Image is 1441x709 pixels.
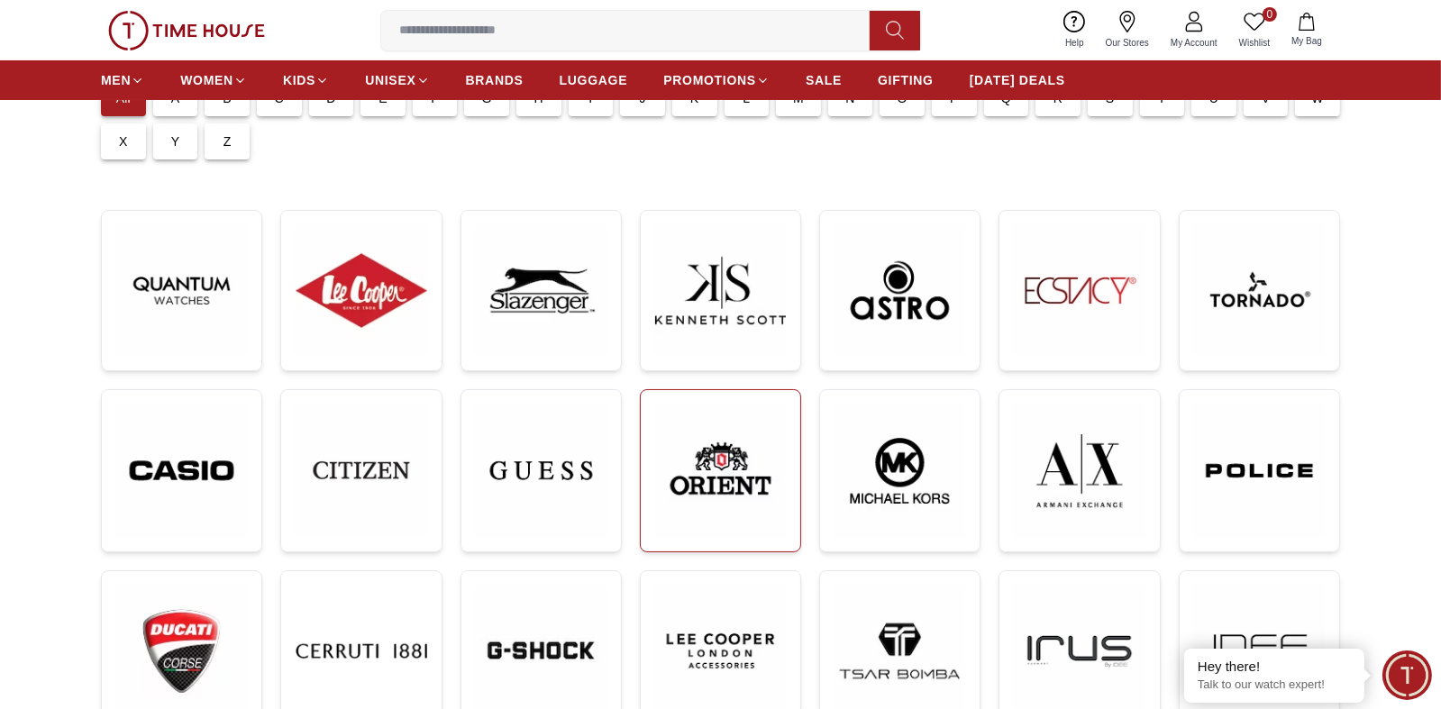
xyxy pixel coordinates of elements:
[1284,34,1329,48] span: My Bag
[283,64,329,96] a: KIDS
[116,225,247,356] img: ...
[970,64,1065,96] a: [DATE] DEALS
[835,225,965,356] img: ...
[1014,225,1145,356] img: ...
[1198,677,1351,693] p: Talk to our watch expert!
[663,64,770,96] a: PROMOTIONS
[1382,650,1432,700] div: Chat Widget
[180,71,233,89] span: WOMEN
[663,71,756,89] span: PROMOTIONS
[180,64,247,96] a: WOMEN
[296,404,426,535] img: ...
[1054,7,1095,53] a: Help
[806,71,842,89] span: SALE
[1228,7,1281,53] a: 0Wishlist
[878,71,934,89] span: GIFTING
[466,71,524,89] span: BRANDS
[560,71,628,89] span: LUGGAGE
[1163,36,1225,50] span: My Account
[108,11,265,50] img: ...
[1014,404,1145,536] img: ...
[878,64,934,96] a: GIFTING
[119,132,128,150] p: X
[101,71,131,89] span: MEN
[171,132,180,150] p: Y
[365,71,415,89] span: UNISEX
[970,71,1065,89] span: [DATE] DEALS
[116,404,247,536] img: ...
[476,225,606,356] img: ...
[1198,658,1351,676] div: Hey there!
[806,64,842,96] a: SALE
[1095,7,1160,53] a: Our Stores
[365,64,429,96] a: UNISEX
[1194,404,1325,536] img: ...
[835,404,965,536] img: ...
[1194,225,1325,356] img: ...
[1232,36,1277,50] span: Wishlist
[1281,9,1333,51] button: My Bag
[1263,7,1277,22] span: 0
[1099,36,1156,50] span: Our Stores
[655,404,786,536] img: ...
[101,64,144,96] a: MEN
[466,64,524,96] a: BRANDS
[655,225,786,356] img: ...
[560,64,628,96] a: LUGGAGE
[223,132,232,150] p: Z
[1058,36,1091,50] span: Help
[476,404,606,536] img: ...
[296,225,426,356] img: ...
[283,71,315,89] span: KIDS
